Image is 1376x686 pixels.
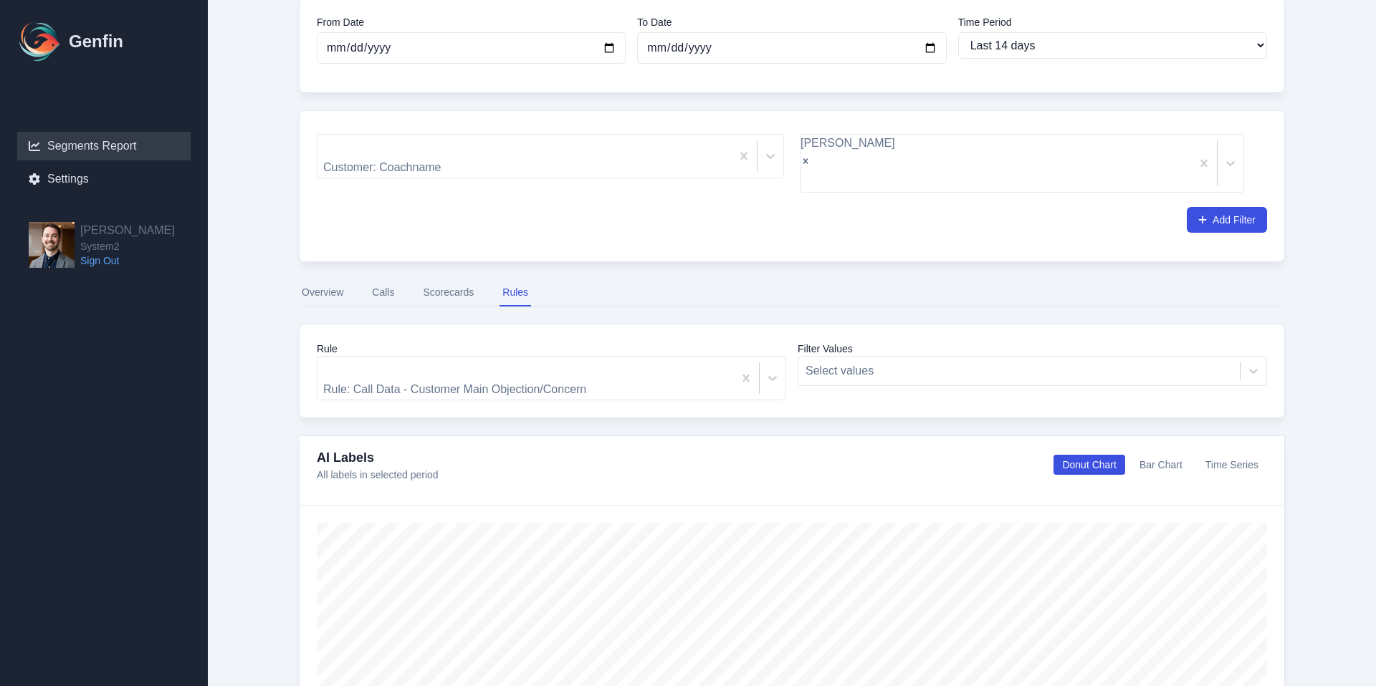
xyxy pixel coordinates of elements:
[369,279,397,306] button: Calls
[317,15,626,29] label: From Date
[1053,455,1124,475] button: Donut Chart
[801,152,895,169] div: Remove Taliyah Dozier
[317,468,439,482] p: All labels in selected period
[801,135,895,152] div: [PERSON_NAME]
[1197,455,1267,475] button: Time Series
[1131,455,1191,475] button: Bar Chart
[323,381,657,398] div: Rule: Call Data - Customer Main Objection/Concern
[500,279,531,306] button: Rules
[958,15,1267,29] label: Time Period
[17,132,191,160] a: Segments Report
[317,448,439,468] h4: AI Labels
[80,253,175,268] a: Sign Out
[798,342,1267,356] label: Filter Values
[80,239,175,253] span: System2
[17,19,63,64] img: Logo
[420,279,477,306] button: Scorecards
[69,30,123,53] h1: Genfin
[1187,207,1267,233] button: Add Filter
[323,159,583,176] div: Customer: Coachname
[637,15,946,29] label: To Date
[29,222,75,268] img: Jordan Stamman
[317,342,786,356] label: Rule
[80,222,175,239] h2: [PERSON_NAME]
[17,165,191,193] a: Settings
[299,279,346,306] button: Overview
